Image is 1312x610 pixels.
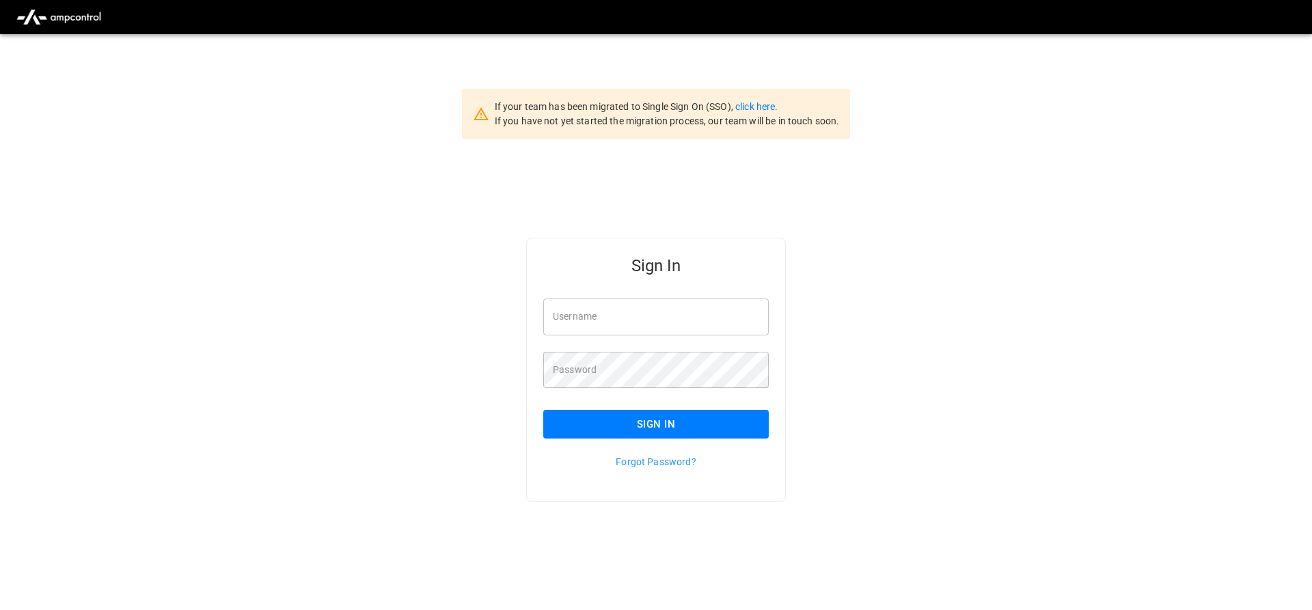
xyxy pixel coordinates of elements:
[495,101,735,112] span: If your team has been migrated to Single Sign On (SSO),
[543,410,769,439] button: Sign In
[735,101,778,112] a: click here.
[543,255,769,277] h5: Sign In
[11,4,107,30] img: ampcontrol.io logo
[543,455,769,469] p: Forgot Password?
[495,115,840,126] span: If you have not yet started the migration process, our team will be in touch soon.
